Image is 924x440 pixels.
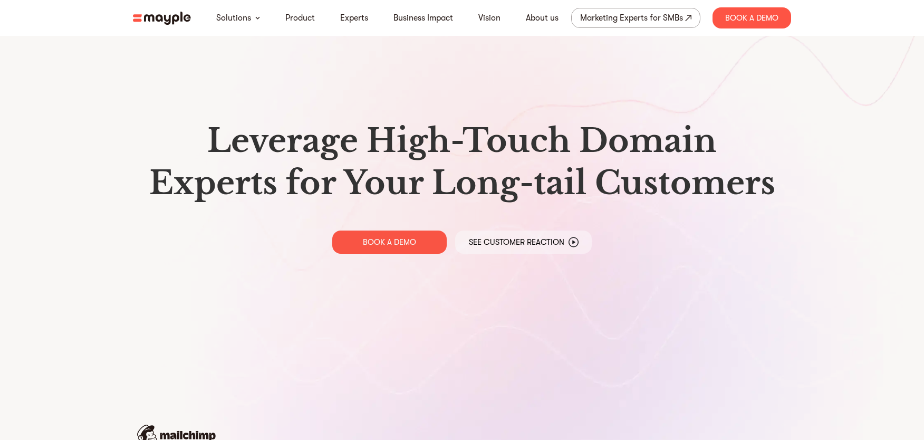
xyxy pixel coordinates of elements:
[255,16,260,20] img: arrow-down
[571,8,700,28] a: Marketing Experts for SMBs
[478,12,500,24] a: Vision
[340,12,368,24] a: Experts
[526,12,559,24] a: About us
[363,237,416,247] p: BOOK A DEMO
[455,231,592,254] a: See Customer Reaction
[285,12,315,24] a: Product
[469,237,564,247] p: See Customer Reaction
[332,231,447,254] a: BOOK A DEMO
[713,7,791,28] div: Book A Demo
[141,120,783,204] h1: Leverage High-Touch Domain Experts for Your Long-tail Customers
[580,11,683,25] div: Marketing Experts for SMBs
[393,12,453,24] a: Business Impact
[133,12,191,25] img: mayple-logo
[216,12,251,24] a: Solutions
